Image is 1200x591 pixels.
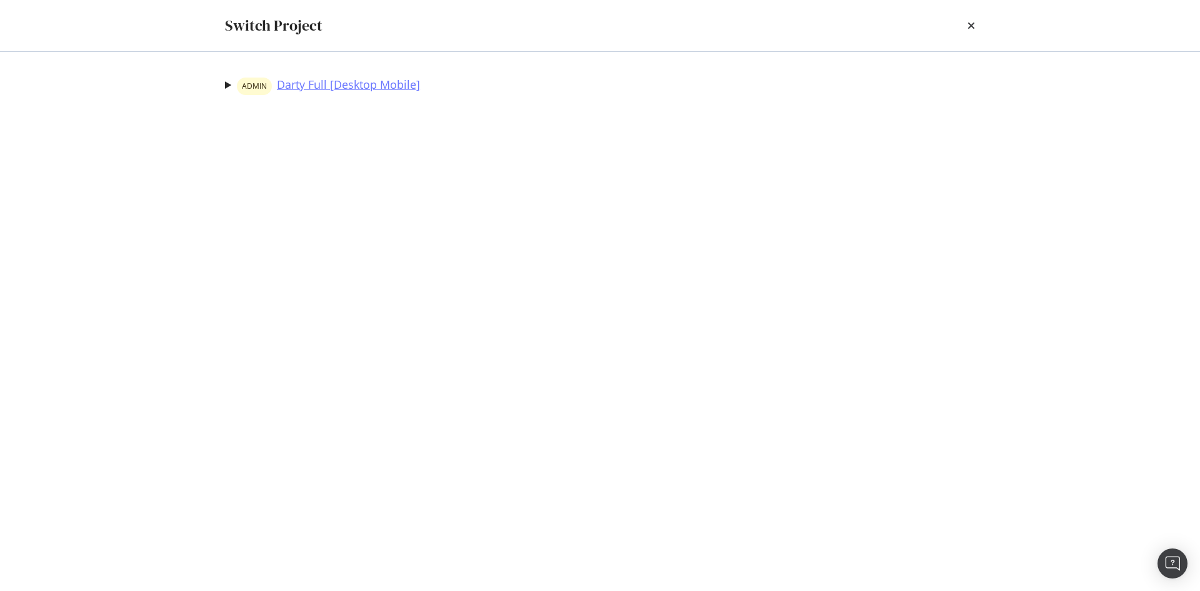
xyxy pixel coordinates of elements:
div: Switch Project [225,15,322,36]
summary: warning labelDarty Full [Desktop Mobile] [225,77,420,95]
div: Open Intercom Messenger [1157,548,1187,578]
div: warning label [237,78,272,95]
span: ADMIN [242,83,267,90]
div: times [967,15,975,36]
a: warning labelDarty Full [Desktop Mobile] [237,78,420,95]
